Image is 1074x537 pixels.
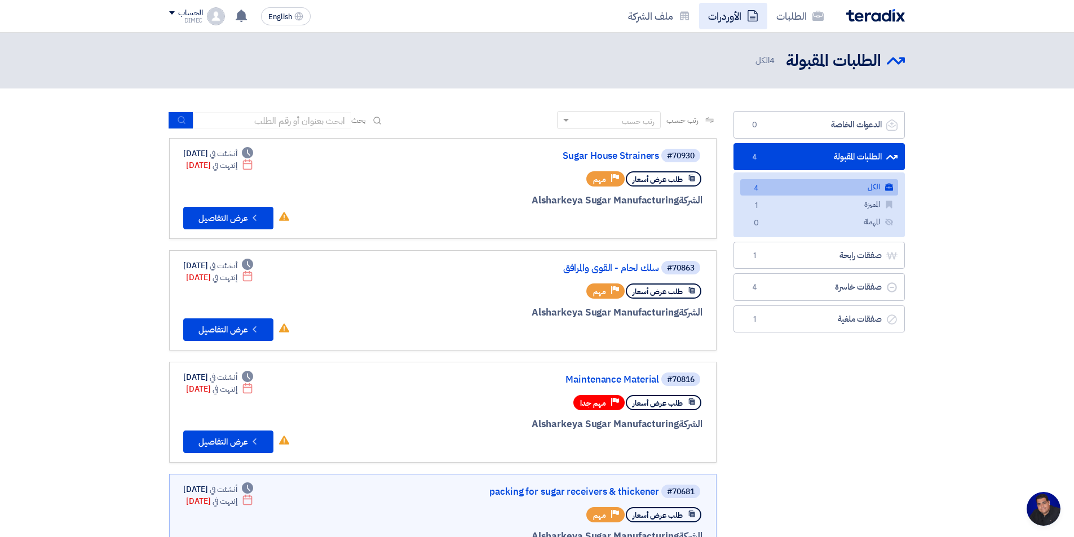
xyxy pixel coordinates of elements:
div: Alsharkeya Sugar Manufacturing [431,417,702,432]
a: Maintenance Material [434,375,659,385]
a: الأوردرات [699,3,767,29]
a: ملف الشركة [619,3,699,29]
div: Alsharkeya Sugar Manufacturing [431,193,702,208]
span: مهم [593,510,606,521]
span: 4 [748,152,761,163]
div: [DATE] [183,483,253,495]
a: المهملة [740,214,898,230]
span: English [268,13,292,21]
button: عرض التفاصيل [183,207,273,229]
h2: الطلبات المقبولة [786,50,881,72]
div: [DATE] [186,383,253,395]
span: مهم جدا [580,398,606,409]
a: Open chat [1027,492,1060,526]
span: 0 [748,119,761,131]
img: Teradix logo [846,9,905,22]
span: إنتهت في [213,159,237,171]
span: أنشئت في [210,148,237,159]
button: عرض التفاصيل [183,431,273,453]
div: [DATE] [186,495,253,507]
span: إنتهت في [213,272,237,283]
span: رتب حسب [666,114,699,126]
span: 4 [748,282,761,293]
span: 0 [749,218,763,229]
a: صفقات خاسرة4 [733,273,905,301]
div: [DATE] [183,148,253,159]
span: طلب عرض أسعار [633,398,683,409]
div: [DATE] [186,159,253,171]
span: طلب عرض أسعار [633,286,683,297]
a: صفقات رابحة1 [733,242,905,269]
a: الطلبات [767,3,833,29]
span: أنشئت في [210,483,237,495]
span: 4 [770,54,775,66]
div: [DATE] [183,260,253,272]
button: عرض التفاصيل [183,318,273,341]
div: #70863 [667,264,695,272]
div: #70681 [667,488,695,496]
button: English [261,7,311,25]
span: الشركة [679,193,703,207]
span: الشركة [679,417,703,431]
div: #70816 [667,376,695,384]
span: بحث [351,114,366,126]
span: إنتهت في [213,495,237,507]
span: 1 [748,314,761,325]
span: طلب عرض أسعار [633,174,683,185]
div: Alsharkeya Sugar Manufacturing [431,305,702,320]
img: profile_test.png [207,7,225,25]
a: الدعوات الخاصة0 [733,111,905,139]
span: الشركة [679,305,703,319]
div: الحساب [178,8,202,18]
span: الكل [755,54,777,67]
input: ابحث بعنوان أو رقم الطلب [193,112,351,129]
span: إنتهت في [213,383,237,395]
span: مهم [593,174,606,185]
div: DIMEC [169,17,202,24]
span: أنشئت في [210,260,237,272]
a: سلك لحام - القوي والمرافق [434,263,659,273]
div: [DATE] [186,272,253,283]
a: Sugar House Strainers [434,151,659,161]
div: رتب حسب [622,116,655,127]
a: الكل [740,179,898,196]
span: 1 [749,200,763,212]
a: صفقات ملغية1 [733,305,905,333]
a: packing for sugar receivers & thickener [434,487,659,497]
span: أنشئت في [210,371,237,383]
span: 4 [749,183,763,194]
div: #70930 [667,152,695,160]
span: مهم [593,286,606,297]
span: طلب عرض أسعار [633,510,683,521]
div: [DATE] [183,371,253,383]
span: 1 [748,250,761,261]
a: المميزة [740,197,898,213]
a: الطلبات المقبولة4 [733,143,905,171]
